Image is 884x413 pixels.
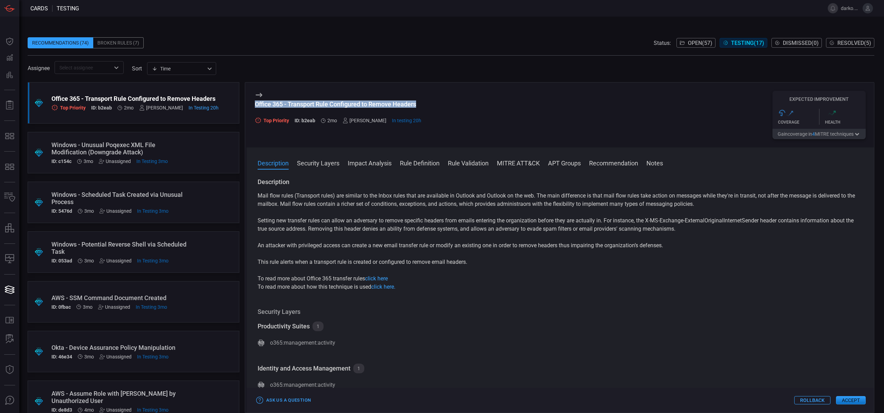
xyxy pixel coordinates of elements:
button: Cards [1,281,18,298]
button: Resolved(5) [826,38,874,48]
div: Windows - Potential Reverse Shell via Scheduled Task [51,241,189,255]
h5: ID: b2eab [91,105,112,111]
button: Recommendation [589,159,638,167]
label: sort [132,65,142,72]
span: Assignee [28,65,50,71]
div: Okta - Device Assurance Policy Manipulation [51,344,189,351]
p: This rule alerts when a transport rule is created or configured to remove email headers. [258,258,863,266]
button: Rollback [794,396,830,404]
button: Ask Us A Question [1,392,18,409]
h5: ID: b2eab [295,118,315,124]
div: Unassigned [99,208,132,214]
span: Open ( 57 ) [688,40,712,46]
span: Status: [654,40,671,46]
button: Accept [836,396,866,404]
div: Top Priority [255,117,289,124]
div: Broken Rules (7) [93,37,144,48]
button: Preventions [1,66,18,83]
div: Office 365 - Transport Rule Configured to Remove Headers [51,95,219,102]
div: Unassigned [98,304,130,310]
p: To read more about Office 365 transfer rules [258,275,863,283]
div: o365:management:activity [270,339,335,347]
h5: ID: 0fbac [51,304,71,310]
h3: Security Layers [258,308,863,316]
button: Dashboard [1,33,18,50]
div: Identity and Access Management [258,364,350,373]
div: Unassigned [99,159,131,164]
input: Select assignee [57,63,110,72]
h5: Expected Improvement [772,96,866,102]
button: Rule Catalog [1,312,18,329]
div: Top Priority [51,104,86,111]
button: Reports [1,97,18,114]
div: Productivity Suites [258,322,310,330]
div: Office 365 - Transport Rule Configured to Remove Headers [255,100,421,108]
span: Jun 15, 2025 12:10 PM [84,407,94,413]
h5: ID: de8d3 [51,407,72,413]
div: Health [825,120,866,125]
button: Impact Analysis [348,159,392,167]
span: Jun 29, 2025 5:16 PM [137,208,169,214]
button: Ask Us a Question [255,395,313,406]
button: assets [1,220,18,237]
button: Dismissed(0) [771,38,822,48]
button: Detections [1,50,18,66]
span: Testing ( 17 ) [731,40,764,46]
span: Oct 04, 2025 1:25 PM [392,118,421,123]
button: Testing(17) [720,38,767,48]
span: Jun 29, 2025 5:14 PM [137,258,169,263]
div: Coverage [778,120,819,125]
span: darko.blagojevic [841,6,860,11]
div: Unassigned [99,407,132,413]
button: MITRE - Exposures [1,128,18,144]
h5: ID: 46e34 [51,354,72,359]
span: Jun 29, 2025 5:17 PM [136,159,168,164]
span: Cards [30,5,48,12]
div: AWS - SSM Command Document Created [51,294,189,301]
div: AWS - Assume Role with SAML by Unauthorized User [51,390,189,404]
div: Windows - Unusual Poqexec XML File Modification (Downgrade Attack) [51,141,189,156]
span: Dismissed ( 0 ) [783,40,819,46]
div: Recommendations (74) [28,37,93,48]
div: Time [152,65,205,72]
h3: Description [258,178,863,186]
h5: ID: c154c [51,159,71,164]
button: Gaincoverage in4MITRE techniques [772,129,866,139]
span: Jun 29, 2025 5:08 PM [137,407,169,413]
button: Rule Validation [448,159,489,167]
div: Unassigned [99,354,132,359]
p: Mail flow rules (Transport rules) are similar to the Inbox rules that are available in Outlook an... [258,192,863,208]
button: Notes [646,159,663,167]
button: Threat Intelligence [1,362,18,378]
span: Jun 23, 2025 1:25 PM [84,354,94,359]
span: Oct 04, 2025 1:25 PM [189,105,219,111]
a: click here. [371,284,395,290]
button: APT Groups [548,159,581,167]
h5: ID: 053ad [51,258,72,263]
span: Jul 21, 2025 4:03 PM [124,105,134,111]
a: click here [365,275,388,282]
span: Jul 21, 2025 4:03 PM [327,118,337,123]
button: Rule Definition [400,159,440,167]
button: ALERT ANALYSIS [1,331,18,347]
span: Jun 23, 2025 1:25 PM [83,304,93,310]
p: To read more about how this technique is used [258,283,863,291]
button: MITRE - Detection Posture [1,159,18,175]
div: 1 [353,364,364,373]
button: Description [258,159,289,167]
button: Inventory [1,189,18,206]
span: Jun 29, 2025 5:10 PM [137,354,169,359]
span: Jun 23, 2025 1:25 PM [84,159,93,164]
div: [PERSON_NAME] [139,105,183,111]
p: An attacker with privileged access can create a new email transfer rule or modify an existing one... [258,241,863,250]
span: Jun 29, 2025 5:11 PM [136,304,167,310]
div: 1 [313,321,324,331]
button: Open [112,63,121,73]
span: Resolved ( 5 ) [837,40,871,46]
span: Jun 23, 2025 1:25 PM [84,258,94,263]
div: [PERSON_NAME] [343,118,386,123]
p: Setting new transfer rules can allow an adversary to remove specific headers from emails entering... [258,217,863,233]
div: o365:management:activity [270,381,335,389]
span: Jun 23, 2025 1:25 PM [84,208,94,214]
button: MITRE ATT&CK [497,159,540,167]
